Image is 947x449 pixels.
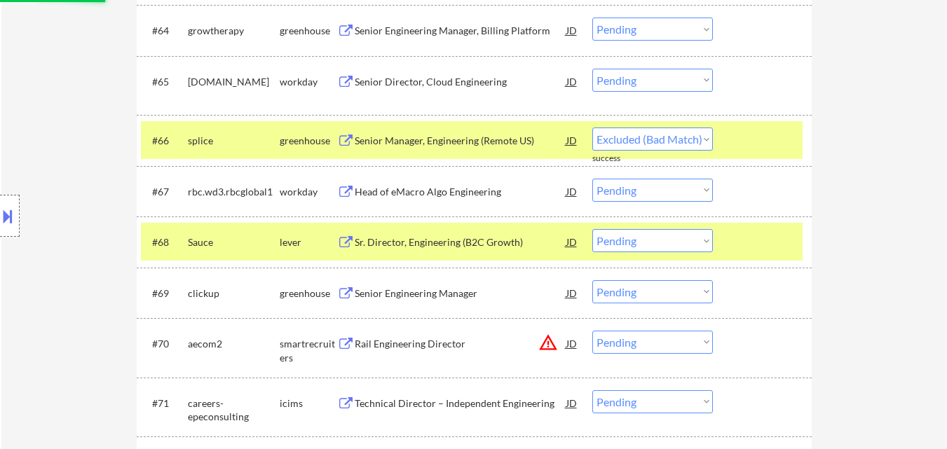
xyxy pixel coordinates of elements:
[565,331,579,356] div: JD
[280,24,337,38] div: greenhouse
[355,396,566,410] div: Technical Director – Independent Engineering
[280,286,337,301] div: greenhouse
[355,337,566,351] div: Rail Engineering Director
[355,75,566,89] div: Senior Director, Cloud Engineering
[355,134,566,148] div: Senior Manager, Engineering (Remote US)
[565,179,579,204] div: JD
[280,396,337,410] div: icims
[565,18,579,43] div: JD
[565,127,579,153] div: JD
[565,390,579,415] div: JD
[152,75,177,89] div: #65
[188,75,280,89] div: [DOMAIN_NAME]
[280,235,337,249] div: lever
[565,69,579,94] div: JD
[152,24,177,38] div: #64
[355,185,566,199] div: Head of eMacro Algo Engineering
[355,235,566,249] div: Sr. Director, Engineering (B2C Growth)
[538,333,558,352] button: warning_amber
[565,229,579,254] div: JD
[592,153,648,165] div: success
[355,24,566,38] div: Senior Engineering Manager, Billing Platform
[188,24,280,38] div: growtherapy
[280,337,337,364] div: smartrecruiters
[280,134,337,148] div: greenhouse
[188,396,280,424] div: careers-epeconsulting
[152,396,177,410] div: #71
[280,75,337,89] div: workday
[565,280,579,305] div: JD
[280,185,337,199] div: workday
[355,286,566,301] div: Senior Engineering Manager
